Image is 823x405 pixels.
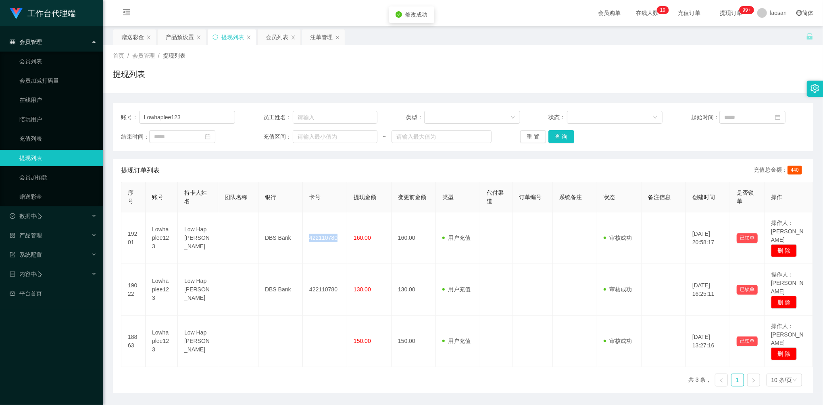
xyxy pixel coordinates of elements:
[674,10,705,16] span: 充值订单
[10,39,42,45] span: 会员管理
[258,212,303,264] td: DBS Bank
[258,264,303,316] td: DBS Bank
[10,10,76,16] a: 工作台代理端
[731,374,744,386] li: 1
[27,0,76,26] h1: 工作台代理端
[392,130,492,143] input: 请输入最大值为
[737,189,754,204] span: 是否锁单
[559,194,582,200] span: 系统备注
[740,6,754,14] sup: 1034
[309,194,321,200] span: 卡号
[10,8,23,19] img: logo.9652507e.png
[213,34,218,40] i: 图标: sync
[686,212,730,264] td: [DATE] 20:58:17
[442,338,471,344] span: 用户充值
[335,35,340,40] i: 图标: close
[442,235,471,241] span: 用户充值
[520,130,546,143] button: 重 置
[128,189,133,204] span: 序号
[10,213,42,219] span: 数据中心
[653,115,658,120] i: 图标: down
[19,150,97,166] a: 提现列表
[691,113,719,122] span: 起始时间：
[663,6,666,14] p: 9
[158,52,160,59] span: /
[354,194,376,200] span: 提现金额
[392,212,436,264] td: 160.00
[303,212,347,264] td: 422110780
[771,296,797,309] button: 删 除
[396,11,402,18] i: icon: check-circle
[293,111,378,124] input: 请输入
[146,264,178,316] td: Lowhaplee123
[604,235,632,241] span: 审核成功
[519,194,542,200] span: 订单编号
[19,53,97,69] a: 会员列表
[264,133,293,141] span: 充值区间：
[10,271,42,277] span: 内容中心
[19,169,97,185] a: 会员加扣款
[737,233,758,243] button: 已锁单
[771,244,797,257] button: 删 除
[771,271,804,295] span: 操作人：[PERSON_NAME]
[163,52,185,59] span: 提现列表
[632,10,663,16] span: 在线人数
[548,130,574,143] button: 查 询
[405,11,428,18] span: 修改成功
[354,338,371,344] span: 150.00
[788,166,802,174] span: 440
[754,166,805,175] div: 充值总金额：
[719,378,724,383] i: 图标: left
[19,189,97,205] a: 赠送彩金
[10,271,15,277] i: 图标: profile
[604,194,615,200] span: 状态
[442,286,471,293] span: 用户充值
[398,194,426,200] span: 变更前金额
[246,35,251,40] i: 图标: close
[266,29,288,45] div: 会员列表
[121,264,146,316] td: 19022
[731,374,744,386] a: 1
[166,29,194,45] div: 产品预设置
[184,189,207,204] span: 持卡人姓名
[806,33,813,40] i: 图标: unlock
[686,316,730,367] td: [DATE] 13:27:16
[19,92,97,108] a: 在线用户
[19,131,97,147] a: 充值列表
[121,212,146,264] td: 19201
[19,111,97,127] a: 陪玩用户
[688,374,712,386] li: 共 3 条，
[113,68,145,80] h1: 提现列表
[132,52,155,59] span: 会员管理
[796,10,802,16] i: 图标: global
[19,73,97,89] a: 会员加减打码量
[692,194,715,200] span: 创建时间
[737,336,758,346] button: 已锁单
[178,316,218,367] td: Low Hap [PERSON_NAME]
[10,285,97,301] a: 图标: dashboard平台首页
[121,133,149,141] span: 结束时间：
[196,35,201,40] i: 图标: close
[771,323,804,346] span: 操作人：[PERSON_NAME]
[225,194,247,200] span: 团队名称
[113,52,124,59] span: 首页
[139,111,235,124] input: 请输入
[377,133,392,141] span: ~
[771,347,797,360] button: 删 除
[771,220,804,243] span: 操作人：[PERSON_NAME]
[715,374,728,386] li: 上一页
[178,212,218,264] td: Low Hap [PERSON_NAME]
[303,264,347,316] td: 422110780
[775,114,781,120] i: 图标: calendar
[686,264,730,316] td: [DATE] 16:25:11
[178,264,218,316] td: Low Hap [PERSON_NAME]
[146,212,178,264] td: Lowhaplee123
[810,84,819,93] i: 图标: setting
[265,194,276,200] span: 银行
[10,233,15,238] i: 图标: appstore-o
[291,35,296,40] i: 图标: close
[604,286,632,293] span: 审核成功
[221,29,244,45] div: 提现列表
[792,378,797,383] i: 图标: down
[604,338,632,344] span: 审核成功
